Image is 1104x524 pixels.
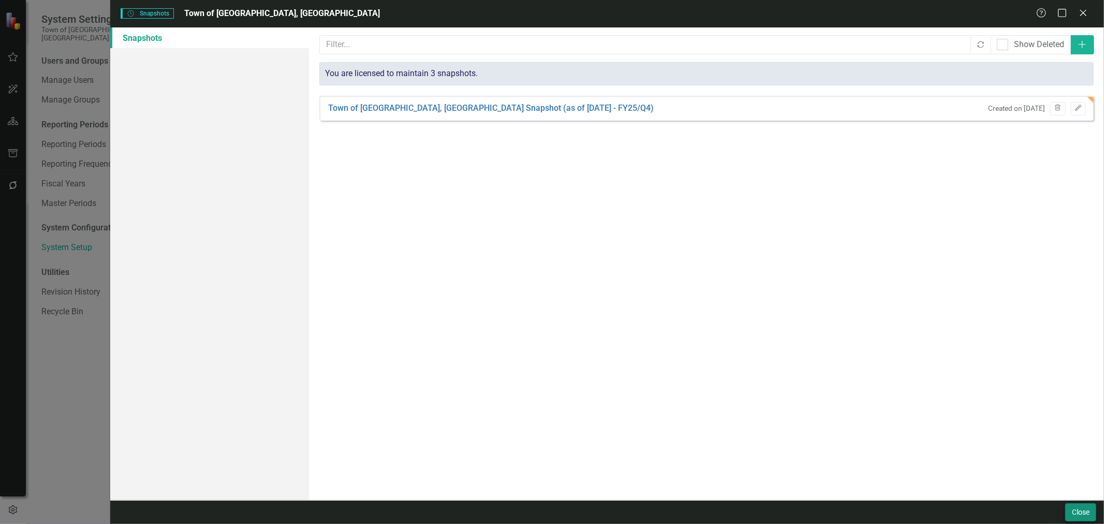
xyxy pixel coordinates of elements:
[988,104,1045,113] small: Created on [DATE]
[1065,503,1096,521] button: Close
[328,103,654,114] a: Town of [GEOGRAPHIC_DATA], [GEOGRAPHIC_DATA] Snapshot (as of [DATE] - FY25/Q4)
[319,62,1094,85] div: You are licensed to maintain 3 snapshots.
[121,8,173,19] span: Snapshots
[1014,39,1065,51] div: Show Deleted
[184,8,380,18] span: Town of [GEOGRAPHIC_DATA], [GEOGRAPHIC_DATA]
[110,27,309,48] a: Snapshots
[319,35,971,54] input: Filter...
